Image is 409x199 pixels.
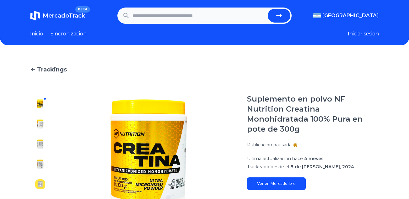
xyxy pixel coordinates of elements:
a: Inicio [30,30,43,38]
span: [GEOGRAPHIC_DATA] [322,12,379,19]
p: Publicacion pausada [247,142,292,148]
span: MercadoTrack [43,12,85,19]
a: Trackings [30,65,379,74]
a: Sincronizacion [51,30,87,38]
button: [GEOGRAPHIC_DATA] [313,12,379,19]
h1: Suplemento en polvo NF Nutrition Creatina Monohidratada 100% Pura en pote de 300g [247,94,379,134]
button: Iniciar sesion [348,30,379,38]
img: Argentina [313,13,321,18]
a: MercadoTrackBETA [30,11,85,21]
span: Ultima actualizacion hace [247,156,303,161]
span: Trackeado desde el [247,164,289,170]
img: Suplemento en polvo NF Nutrition Creatina Monohidratada 100% Pura en pote de 300g [35,179,45,189]
span: Trackings [37,65,67,74]
a: Ver en Mercadolibre [247,177,306,190]
span: BETA [75,6,90,13]
img: MercadoTrack [30,11,40,21]
span: 4 meses [304,156,324,161]
img: Suplemento en polvo NF Nutrition Creatina Monohidratada 100% Pura en pote de 300g [35,139,45,149]
img: Suplemento en polvo NF Nutrition Creatina Monohidratada 100% Pura en pote de 300g [35,99,45,109]
img: Suplemento en polvo NF Nutrition Creatina Monohidratada 100% Pura en pote de 300g [35,159,45,169]
img: Suplemento en polvo NF Nutrition Creatina Monohidratada 100% Pura en pote de 300g [35,119,45,129]
span: 8 de [PERSON_NAME], 2024 [290,164,354,170]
